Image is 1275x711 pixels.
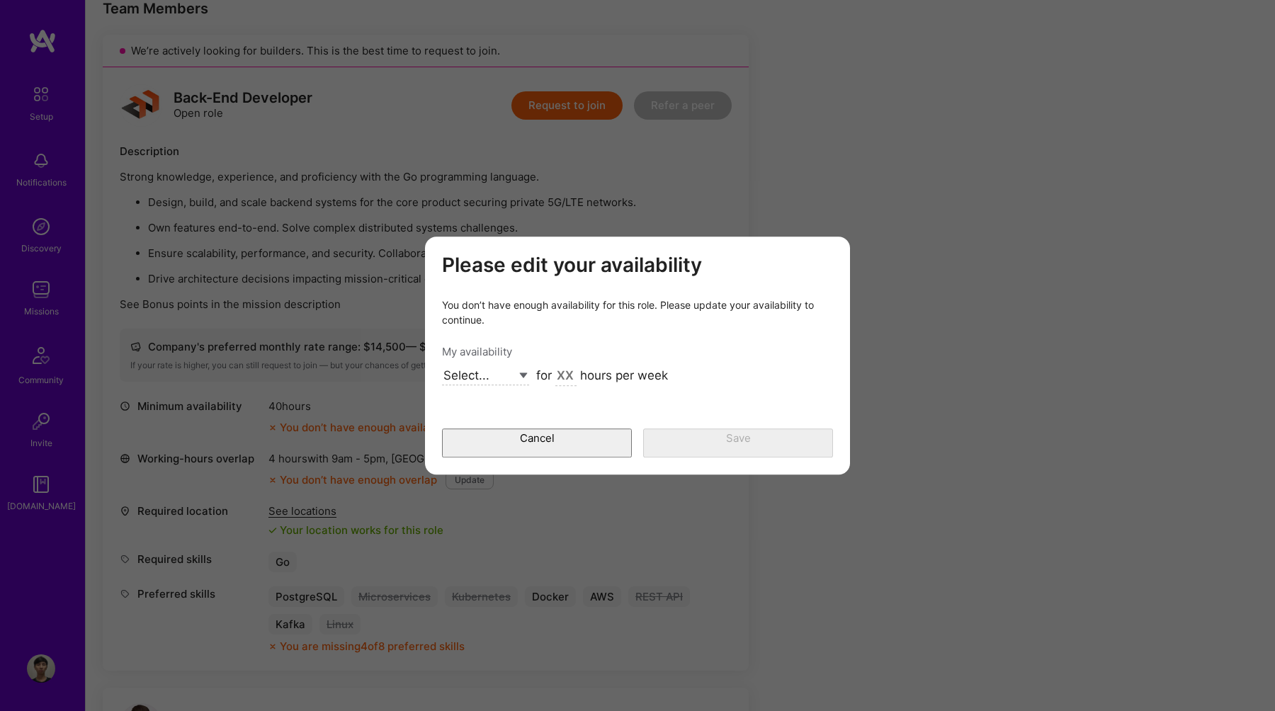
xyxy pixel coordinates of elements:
input: XX [555,368,577,386]
h3: Please edit your availability [442,254,833,278]
div: for hours per week [536,368,668,386]
div: You don’t have enough availability for this role. Please update your availability to continue. [442,297,833,327]
button: Cancel [442,428,632,457]
button: Save [643,428,833,457]
div: My availability [442,344,833,359]
div: modal [425,237,850,474]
